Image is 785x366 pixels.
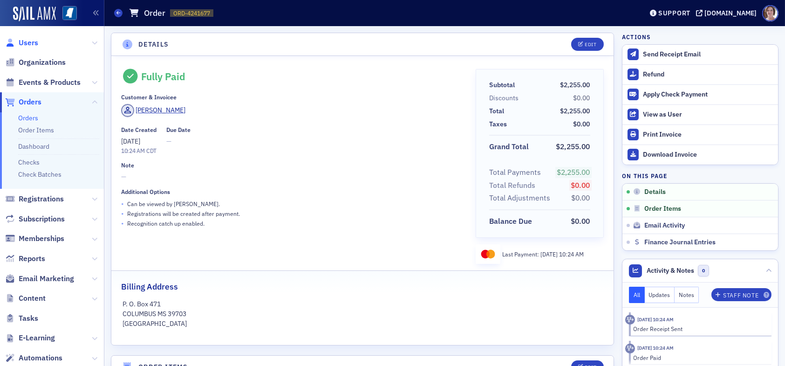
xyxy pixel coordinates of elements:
span: Registrations [19,194,64,204]
span: • [121,209,124,219]
a: Automations [5,353,62,363]
span: 0 [698,265,710,276]
div: Fully Paid [141,70,185,83]
span: Users [19,38,38,48]
div: Grand Total [489,141,529,152]
a: Print Invoice [622,124,778,145]
img: SailAMX [13,7,56,21]
a: Tasks [5,313,38,324]
span: Email Marketing [19,274,74,284]
span: $2,255.00 [560,107,590,115]
a: [PERSON_NAME] [121,104,186,117]
a: Users [5,38,38,48]
div: Send Receipt Email [643,50,773,59]
span: — [166,137,191,146]
button: Apply Check Payment [622,84,778,104]
time: 8/14/2025 10:24 AM [637,316,674,323]
p: Recognition catch up enabled. [127,219,205,228]
button: [DOMAIN_NAME] [696,10,760,16]
div: Total Adjustments [489,193,550,204]
span: Memberships [19,234,64,244]
span: Activity & Notes [647,266,695,276]
button: Send Receipt Email [622,45,778,64]
div: Subtotal [489,80,515,90]
span: $2,255.00 [560,81,590,89]
p: [GEOGRAPHIC_DATA] [123,319,602,329]
span: Automations [19,353,62,363]
a: Events & Products [5,77,81,88]
div: Download Invoice [643,151,773,159]
span: $0.00 [572,193,590,202]
div: Order Paid [634,353,765,362]
span: $2,255.00 [556,142,590,151]
div: Activity [625,315,635,325]
button: Edit [571,38,603,51]
span: $2,255.00 [557,167,590,177]
div: Total [489,106,504,116]
button: All [629,287,645,303]
span: CDT [145,147,157,154]
div: Total Refunds [489,180,535,191]
div: Balance Due [489,216,532,227]
span: Reports [19,254,45,264]
button: Refund [622,64,778,84]
button: Notes [675,287,699,303]
p: P. O. Box 471 [123,299,602,309]
span: [DATE] [540,250,559,258]
span: $0.00 [573,120,590,128]
a: Email Marketing [5,274,74,284]
div: Due Date [166,126,191,133]
span: Subtotal [489,80,518,90]
button: Staff Note [711,288,771,301]
div: Discounts [489,93,519,103]
a: Organizations [5,57,66,68]
a: Reports [5,254,45,264]
p: COLUMBUS MS 39703 [123,309,602,319]
span: Events & Products [19,77,81,88]
a: Check Batches [18,170,61,179]
span: Order Items [644,205,681,213]
div: Print Invoice [643,131,773,139]
h2: Billing Address [121,281,178,293]
a: Checks [18,158,40,166]
span: Organizations [19,57,66,68]
span: Finance Journal Entries [644,238,716,247]
a: E-Learning [5,333,55,343]
span: Subscriptions [19,214,65,224]
span: Content [19,293,46,304]
a: Subscriptions [5,214,65,224]
div: View as User [643,110,773,119]
div: Last Payment: [502,250,584,258]
span: Total Refunds [489,180,539,191]
p: Can be viewed by [PERSON_NAME] . [127,200,220,208]
span: $0.00 [573,94,590,102]
span: • [121,219,124,228]
img: SailAMX [62,6,77,21]
span: $0.00 [571,216,590,226]
a: Download Invoice [622,145,778,165]
div: Additional Options [121,188,170,195]
div: Taxes [489,119,507,129]
div: Total Payments [489,167,541,178]
span: Discounts [489,93,522,103]
span: Grand Total [489,141,532,152]
span: — [121,172,463,182]
div: Apply Check Payment [643,90,773,99]
div: Note [121,162,134,169]
a: Registrations [5,194,64,204]
span: Tasks [19,313,38,324]
div: Edit [585,42,596,47]
h4: Details [138,40,169,49]
time: 8/14/2025 10:24 AM [637,345,674,351]
h4: Actions [622,33,651,41]
span: • [121,199,124,209]
span: Total [489,106,507,116]
a: Orders [18,114,38,122]
div: Date Created [121,126,157,133]
span: 10:24 AM [559,250,584,258]
span: Orders [19,97,41,107]
a: View Homepage [56,6,77,22]
a: Orders [5,97,41,107]
img: mastercard [479,248,498,261]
